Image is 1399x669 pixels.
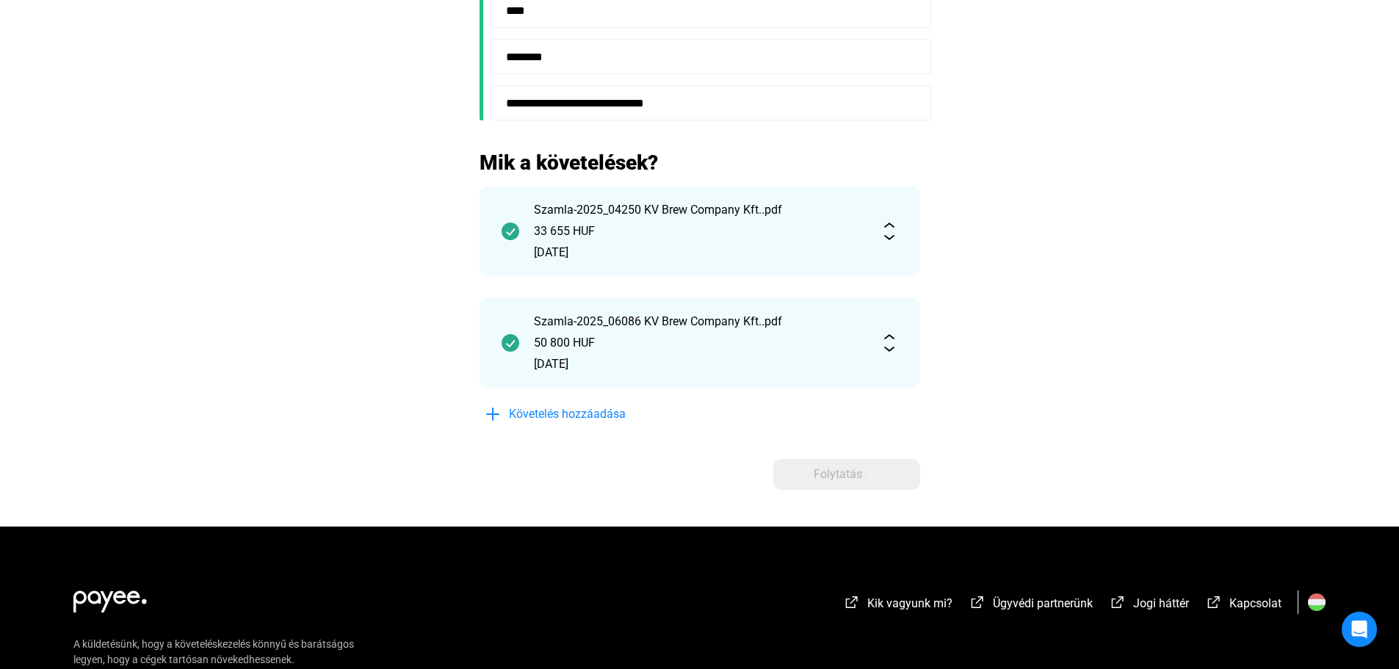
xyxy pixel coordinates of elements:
[534,244,866,261] div: [DATE]
[1205,599,1281,612] a: external-link-whiteKapcsolat
[502,334,519,352] img: checkmark-darker-green-circle
[73,582,147,612] img: white-payee-white-dot.svg
[534,355,866,373] div: [DATE]
[881,223,898,240] img: expand
[862,471,880,478] img: arrow-right-white
[773,459,920,490] button: Folytatásarrow-right-white
[867,596,952,610] span: Kik vagyunk mi?
[814,466,862,483] span: Folytatás
[534,313,866,330] div: Szamla-2025_06086 KV Brew Company Kft..pdf
[1109,599,1189,612] a: external-link-whiteJogi háttér
[881,334,898,352] img: expand
[509,405,626,423] span: Követelés hozzáadása
[969,599,1093,612] a: external-link-whiteÜgyvédi partnerünk
[484,405,502,423] img: plus-blue
[843,599,952,612] a: external-link-whiteKik vagyunk mi?
[1342,612,1377,647] div: Open Intercom Messenger
[1308,593,1326,611] img: HU.svg
[1205,595,1223,610] img: external-link-white
[1133,596,1189,610] span: Jogi háttér
[534,201,866,219] div: Szamla-2025_04250 KV Brew Company Kft..pdf
[502,223,519,240] img: checkmark-darker-green-circle
[534,334,866,352] div: 50 800 HUF
[480,150,920,176] h2: Mik a követelések?
[1229,596,1281,610] span: Kapcsolat
[843,595,861,610] img: external-link-white
[480,399,700,430] button: plus-blueKövetelés hozzáadása
[1109,595,1127,610] img: external-link-white
[969,595,986,610] img: external-link-white
[993,596,1093,610] span: Ügyvédi partnerünk
[534,223,866,240] div: 33 655 HUF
